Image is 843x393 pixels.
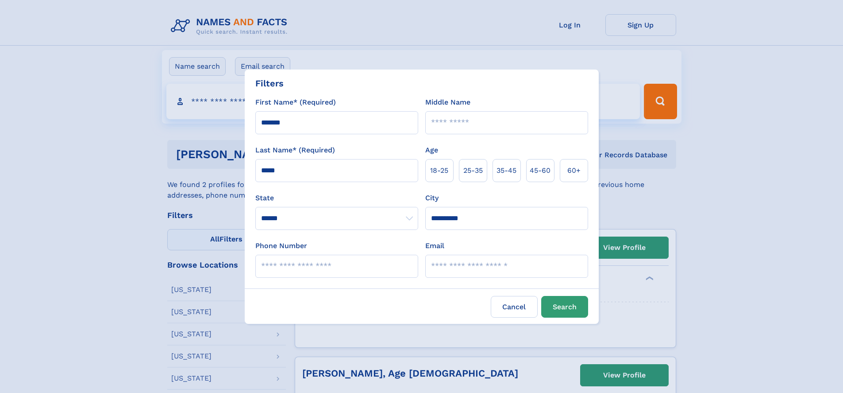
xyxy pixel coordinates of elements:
label: First Name* (Required) [255,97,336,108]
button: Search [541,296,588,318]
div: Filters [255,77,284,90]
span: 18‑25 [430,165,448,176]
span: 60+ [567,165,581,176]
label: Age [425,145,438,156]
label: Cancel [491,296,538,318]
span: 25‑35 [463,165,483,176]
span: 45‑60 [530,165,550,176]
label: Last Name* (Required) [255,145,335,156]
label: Phone Number [255,241,307,251]
span: 35‑45 [497,165,516,176]
label: Middle Name [425,97,470,108]
label: Email [425,241,444,251]
label: City [425,193,439,203]
label: State [255,193,418,203]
